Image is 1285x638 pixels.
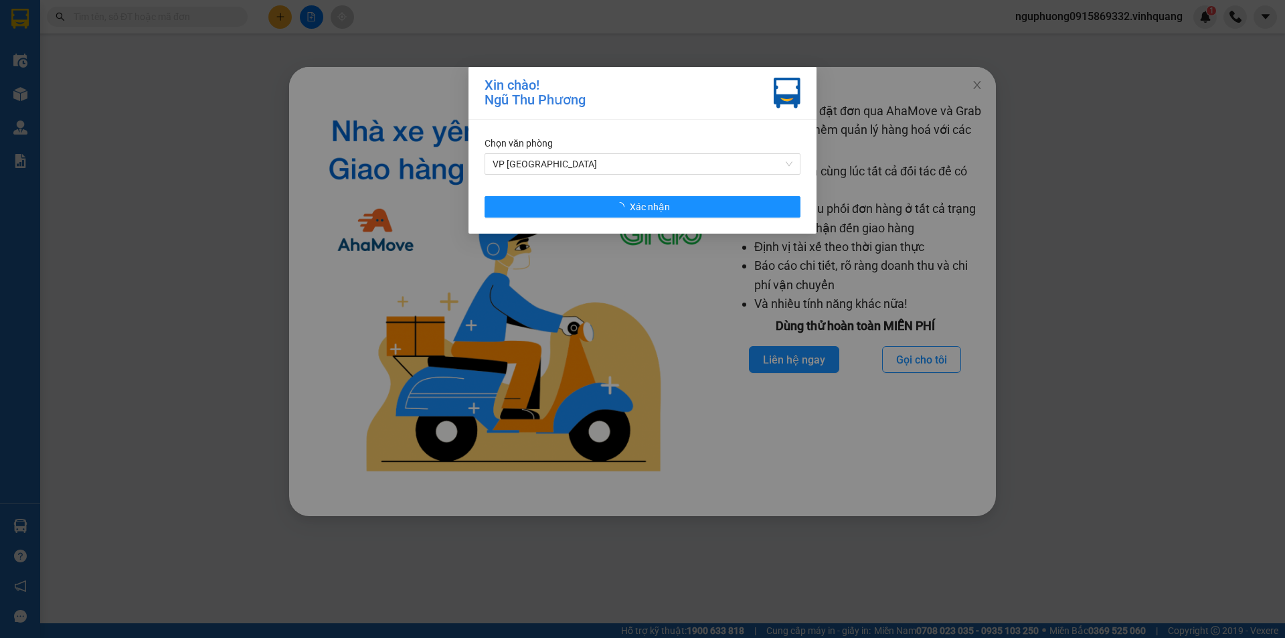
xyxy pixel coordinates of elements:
span: loading [615,202,630,212]
span: Xác nhận [630,200,670,214]
div: Xin chào! Ngũ Thu Phương [485,78,586,108]
span: VP PHÚ SƠN [493,154,792,174]
img: vxr-icon [774,78,800,108]
div: Chọn văn phòng [485,136,800,151]
button: Xác nhận [485,196,800,218]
